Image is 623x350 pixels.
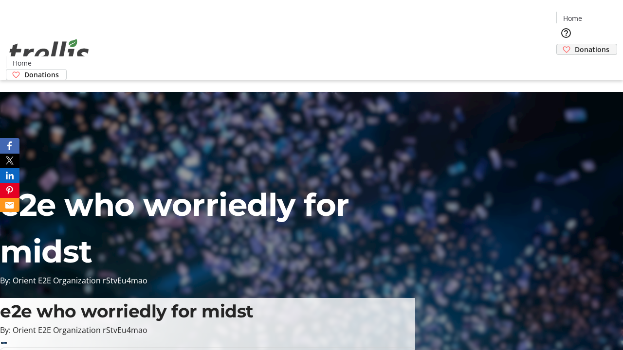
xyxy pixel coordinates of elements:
a: Home [557,13,588,23]
span: Donations [24,70,59,80]
img: Orient E2E Organization rStvEu4mao's Logo [6,28,92,77]
button: Cart [556,55,576,74]
span: Home [563,13,582,23]
a: Home [6,58,37,68]
a: Donations [556,44,617,55]
a: Donations [6,69,67,80]
button: Help [556,23,576,43]
span: Donations [575,44,609,54]
span: Home [13,58,32,68]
